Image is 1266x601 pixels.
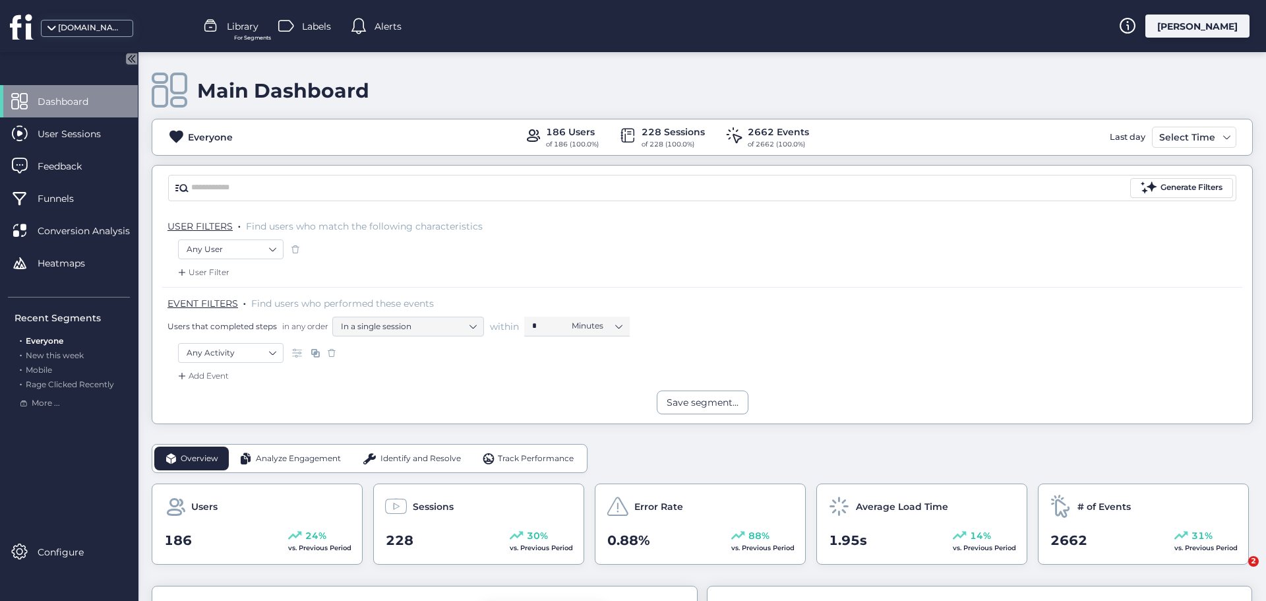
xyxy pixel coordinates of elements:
[227,19,258,34] span: Library
[32,397,60,410] span: More ...
[510,544,573,552] span: vs. Previous Period
[1130,178,1233,198] button: Generate Filters
[380,453,461,465] span: Identify and Resolve
[238,218,241,231] span: .
[38,127,121,141] span: User Sessions
[26,350,84,360] span: New this week
[953,544,1016,552] span: vs. Previous Period
[20,377,22,389] span: .
[20,362,22,375] span: .
[1156,129,1219,145] div: Select Time
[234,34,271,42] span: For Segments
[26,379,114,389] span: Rage Clicked Recently
[1221,556,1253,588] iframe: Intercom live chat
[748,139,809,150] div: of 2662 (100.0%)
[38,256,105,270] span: Heatmaps
[1248,556,1259,567] span: 2
[642,125,705,139] div: 228 Sessions
[748,125,809,139] div: 2662 Events
[1145,15,1250,38] div: [PERSON_NAME]
[197,79,369,103] div: Main Dashboard
[413,499,454,514] span: Sessions
[181,453,218,465] span: Overview
[1050,530,1087,551] span: 2662
[1106,127,1149,148] div: Last day
[26,336,63,346] span: Everyone
[490,320,519,333] span: within
[38,94,108,109] span: Dashboard
[167,298,238,309] span: EVENT FILTERS
[572,316,622,336] nz-select-item: Minutes
[26,365,52,375] span: Mobile
[175,369,229,383] div: Add Event
[856,499,948,514] span: Average Load Time
[164,530,192,551] span: 186
[375,19,402,34] span: Alerts
[642,139,705,150] div: of 228 (100.0%)
[527,528,548,543] span: 30%
[498,453,574,465] span: Track Performance
[20,333,22,346] span: .
[341,317,475,336] nz-select-item: In a single session
[386,530,413,551] span: 228
[175,266,229,279] div: User Filter
[288,544,351,552] span: vs. Previous Period
[243,295,246,308] span: .
[20,348,22,360] span: .
[251,298,434,309] span: Find users who performed these events
[167,321,277,332] span: Users that completed steps
[731,544,795,552] span: vs. Previous Period
[748,528,769,543] span: 88%
[191,499,218,514] span: Users
[38,545,104,559] span: Configure
[546,125,599,139] div: 186 Users
[546,139,599,150] div: of 186 (100.0%)
[280,321,328,332] span: in any order
[38,224,150,238] span: Conversion Analysis
[305,528,326,543] span: 24%
[829,530,867,551] span: 1.95s
[167,220,233,232] span: USER FILTERS
[15,311,130,325] div: Recent Segments
[970,528,991,543] span: 14%
[667,395,738,410] div: Save segment...
[1160,181,1222,194] div: Generate Filters
[1174,544,1238,552] span: vs. Previous Period
[1077,499,1131,514] span: # of Events
[246,220,483,232] span: Find users who match the following characteristics
[38,191,94,206] span: Funnels
[188,130,233,144] div: Everyone
[607,530,650,551] span: 0.88%
[38,159,102,174] span: Feedback
[187,343,275,363] nz-select-item: Any Activity
[256,453,341,465] span: Analyze Engagement
[1191,528,1213,543] span: 31%
[302,19,331,34] span: Labels
[58,22,124,34] div: [DOMAIN_NAME]
[634,499,683,514] span: Error Rate
[187,239,275,259] nz-select-item: Any User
